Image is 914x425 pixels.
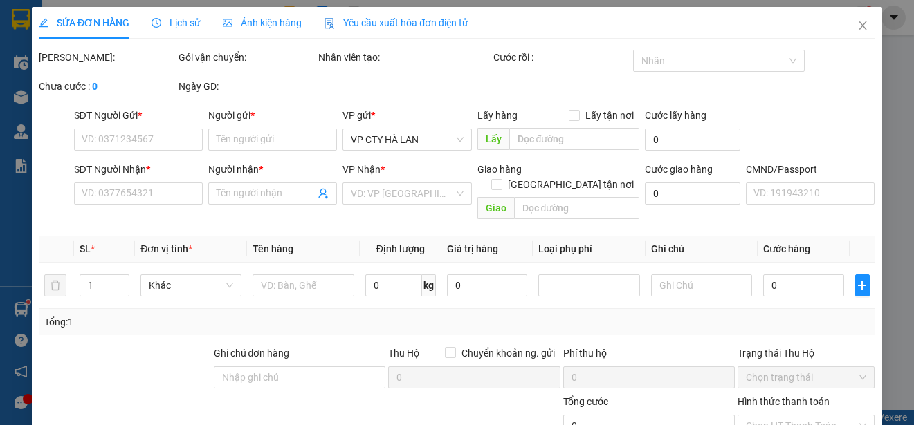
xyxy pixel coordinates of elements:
[80,243,91,254] span: SL
[149,275,233,296] span: Khác
[388,348,419,359] span: Thu Hộ
[477,110,518,121] span: Lấy hàng
[651,274,752,296] input: Ghi Chú
[746,162,875,177] div: CMND/Passport
[208,162,337,177] div: Người nhận
[152,18,161,28] span: clock-circle
[514,197,640,219] input: Dọc đường
[152,17,201,28] span: Lịch sử
[74,162,203,177] div: SĐT Người Nhận
[318,50,491,65] div: Nhân viên tạo:
[646,236,758,263] th: Ghi chú
[223,18,232,28] span: picture
[351,129,463,150] span: VP CTY HÀ LAN
[39,79,176,94] div: Chưa cước :
[763,243,810,254] span: Cước hàng
[738,396,830,407] label: Hình thức thanh toán
[856,280,869,291] span: plus
[509,128,640,150] input: Dọc đường
[493,50,630,65] div: Cước rồi :
[422,274,436,296] span: kg
[324,17,468,28] span: Yêu cầu xuất hóa đơn điện tử
[44,314,354,330] div: Tổng: 1
[477,164,522,175] span: Giao hàng
[179,79,316,94] div: Ngày GD:
[214,366,386,388] input: Ghi chú đơn hàng
[738,346,875,361] div: Trạng thái Thu Hộ
[342,164,381,175] span: VP Nhận
[456,346,560,361] span: Chuyển khoản ng. gửi
[477,197,514,219] span: Giao
[223,17,302,28] span: Ảnh kiện hàng
[477,128,509,150] span: Lấy
[747,367,867,388] span: Chọn trạng thái
[857,20,868,31] span: close
[39,17,129,28] span: SỬA ĐƠN HÀNG
[179,50,316,65] div: Gói vận chuyển:
[253,274,354,296] input: VD: Bàn, Ghế
[342,108,471,123] div: VP gửi
[563,346,735,366] div: Phí thu hộ
[253,243,294,254] span: Tên hàng
[140,243,192,254] span: Đơn vị tính
[581,108,640,123] span: Lấy tận nơi
[855,274,870,296] button: plus
[74,108,203,123] div: SĐT Người Gửi
[503,177,640,192] span: [GEOGRAPHIC_DATA] tận nơi
[447,243,498,254] span: Giá trị hàng
[646,129,741,151] input: Cước lấy hàng
[646,164,713,175] label: Cước giao hàng
[39,18,48,28] span: edit
[208,108,337,123] div: Người gửi
[646,182,741,205] input: Cước giao hàng
[563,396,608,407] span: Tổng cước
[318,188,329,199] span: user-add
[39,50,176,65] div: [PERSON_NAME]:
[533,236,646,263] th: Loại phụ phí
[646,110,707,121] label: Cước lấy hàng
[324,18,335,29] img: icon
[92,81,98,92] b: 0
[376,243,425,254] span: Định lượng
[214,348,290,359] label: Ghi chú đơn hàng
[44,274,66,296] button: delete
[843,7,882,46] button: Close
